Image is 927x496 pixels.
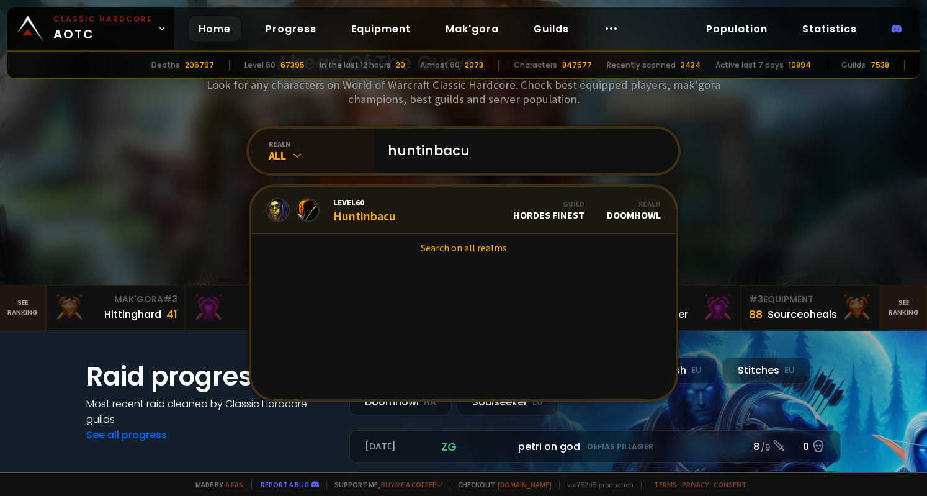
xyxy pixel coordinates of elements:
[269,148,373,163] div: All
[320,60,391,71] div: In the last 12 hours
[607,60,676,71] div: Recently scanned
[562,60,592,71] div: 847577
[715,60,784,71] div: Active last 7 days
[789,60,811,71] div: 10894
[333,197,396,208] span: Level 60
[269,139,373,148] div: realm
[559,480,634,489] span: v. d752d5 - production
[784,364,795,377] small: EU
[532,396,543,408] small: EU
[349,430,841,463] a: [DATE]zgpetri on godDefias Pillager8 /90
[450,480,552,489] span: Checkout
[47,286,186,330] a: Mak'Gora#3Hittinghard41
[333,197,396,223] div: Huntinbacu
[189,16,241,42] a: Home
[436,16,509,42] a: Mak'gora
[722,357,810,384] div: Stitches
[53,14,153,43] span: AOTC
[691,364,702,377] small: EU
[681,60,701,71] div: 3434
[53,14,153,25] small: Classic Hardcore
[457,389,558,415] div: Soulseeker
[380,129,663,173] input: Search a character...
[202,78,725,106] h3: Look for any characters on World of Warcraft Classic Hardcore. Check best equipped players, mak'g...
[251,234,676,261] a: Search on all realms
[225,480,244,489] a: a fan
[251,187,676,234] a: Level60HuntinbacuGuildHordes FinestRealmDoomhowl
[186,286,325,330] a: Mak'Gora#2Rivench100
[513,199,584,209] div: Guild
[163,293,177,305] span: # 3
[749,306,763,323] div: 88
[420,60,460,71] div: Almost 60
[396,60,405,71] div: 20
[280,60,305,71] div: 67395
[185,60,214,71] div: 206797
[86,357,334,396] h1: Raid progress
[654,480,677,489] a: Terms
[86,396,334,427] h4: Most recent raid cleaned by Classic Hardcore guilds
[682,480,709,489] a: Privacy
[607,199,661,209] div: Realm
[261,480,309,489] a: Report a bug
[714,480,746,489] a: Consent
[104,307,161,322] div: Hittinghard
[349,389,452,415] div: Doomhowl
[166,306,177,323] div: 41
[465,60,483,71] div: 2073
[54,293,177,306] div: Mak'Gora
[514,60,557,71] div: Characters
[792,16,867,42] a: Statistics
[256,16,326,42] a: Progress
[768,307,837,322] div: Sourceoheals
[193,293,316,306] div: Mak'Gora
[749,293,872,306] div: Equipment
[607,199,661,221] div: Doomhowl
[524,16,579,42] a: Guilds
[424,396,436,408] small: NA
[151,60,180,71] div: Deaths
[381,480,442,489] a: Buy me a coffee
[749,293,763,305] span: # 3
[86,428,167,442] a: See all progress
[244,60,275,71] div: Level 60
[513,199,584,221] div: Hordes Finest
[741,286,880,330] a: #3Equipment88Sourceoheals
[696,16,777,42] a: Population
[880,286,927,330] a: Seeranking
[7,7,174,50] a: Classic HardcoreAOTC
[326,480,442,489] span: Support me,
[841,60,866,71] div: Guilds
[341,16,421,42] a: Equipment
[188,480,244,489] span: Made by
[871,60,889,71] div: 7538
[498,480,552,489] a: [DOMAIN_NAME]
